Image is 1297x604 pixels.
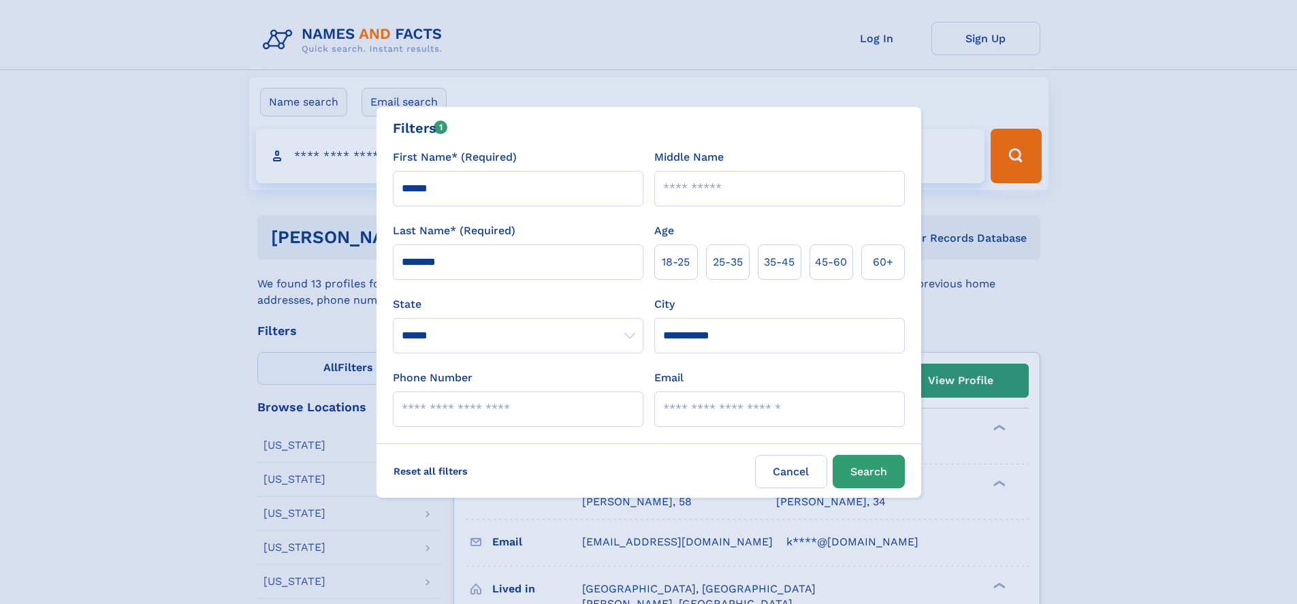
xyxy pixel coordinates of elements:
span: 18‑25 [662,254,690,270]
label: City [654,296,675,313]
label: First Name* (Required) [393,149,517,165]
label: Reset all filters [385,455,477,488]
label: Last Name* (Required) [393,223,515,239]
label: Cancel [755,455,827,488]
div: Filters [393,118,448,138]
label: Email [654,370,684,386]
span: 45‑60 [815,254,847,270]
span: 60+ [873,254,893,270]
label: Middle Name [654,149,724,165]
label: Phone Number [393,370,473,386]
button: Search [833,455,905,488]
span: 35‑45 [764,254,795,270]
label: State [393,296,643,313]
label: Age [654,223,674,239]
span: 25‑35 [713,254,743,270]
